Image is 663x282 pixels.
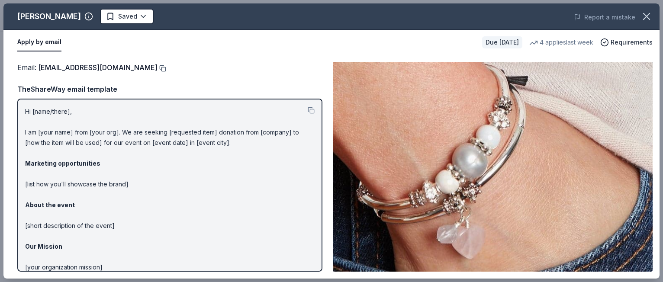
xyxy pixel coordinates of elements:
div: Due [DATE] [482,36,522,48]
div: [PERSON_NAME] [17,10,81,23]
strong: About the event [25,201,75,208]
button: Requirements [600,37,653,48]
img: Image for Lizzy James [333,62,653,272]
span: Requirements [611,37,653,48]
a: [EMAIL_ADDRESS][DOMAIN_NAME] [38,62,158,73]
button: Saved [100,9,154,24]
strong: Our Mission [25,243,62,250]
button: Apply by email [17,33,61,51]
span: Email : [17,63,158,72]
div: TheShareWay email template [17,83,322,95]
button: Report a mistake [574,12,635,22]
span: Saved [118,11,137,22]
strong: Marketing opportunities [25,160,100,167]
div: 4 applies last week [529,37,593,48]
